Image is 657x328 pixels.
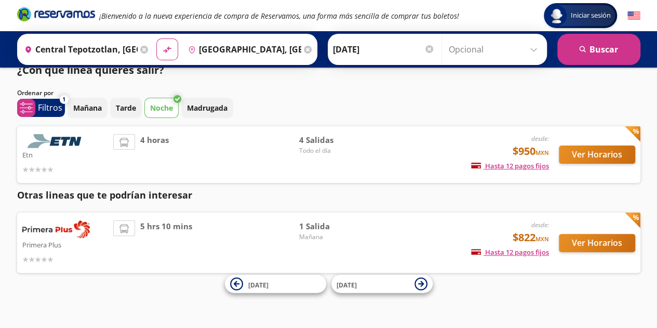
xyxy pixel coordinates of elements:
a: Brand Logo [17,6,95,25]
p: ¿Con qué línea quieres salir? [17,62,164,78]
span: Hasta 12 pagos fijos [471,247,549,257]
input: Buscar Destino [184,36,301,62]
button: Tarde [110,98,142,118]
button: Noche [144,98,179,118]
p: Noche [150,102,173,113]
p: Mañana [73,102,102,113]
button: English [627,9,640,22]
span: 4 Salidas [299,134,371,146]
span: Todo el día [299,146,371,155]
button: Buscar [557,34,640,65]
img: Primera Plus [22,220,90,238]
small: MXN [535,235,549,243]
small: MXN [535,149,549,156]
span: 1 Salida [299,220,371,232]
button: Madrugada [181,98,233,118]
p: Tarde [116,102,136,113]
input: Elegir Fecha [333,36,435,62]
span: Mañana [299,232,371,242]
em: ¡Bienvenido a la nueva experiencia de compra de Reservamos, una forma más sencilla de comprar tus... [99,11,459,21]
button: Mañana [68,98,108,118]
p: Madrugada [187,102,227,113]
p: Ordenar por [17,88,53,98]
button: Ver Horarios [559,146,635,164]
span: 1 [62,95,65,104]
p: Filtros [38,101,62,114]
button: 1Filtros [17,99,65,117]
span: [DATE] [248,280,269,289]
img: Etn [22,134,90,148]
span: $822 [513,230,549,245]
i: Brand Logo [17,6,95,22]
button: Ver Horarios [559,234,635,252]
span: 5 hrs 10 mins [140,220,192,265]
input: Buscar Origen [20,36,138,62]
p: Etn [22,148,109,161]
em: desde: [531,134,549,143]
em: desde: [531,220,549,229]
span: Hasta 12 pagos fijos [471,161,549,170]
span: 4 horas [140,134,169,175]
button: [DATE] [331,275,433,293]
span: Iniciar sesión [567,10,615,21]
p: Primera Plus [22,238,109,251]
button: [DATE] [225,275,326,293]
span: [DATE] [337,280,357,289]
span: $950 [513,143,549,159]
input: Opcional [449,36,542,62]
p: Otras lineas que te podrían interesar [17,188,640,202]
